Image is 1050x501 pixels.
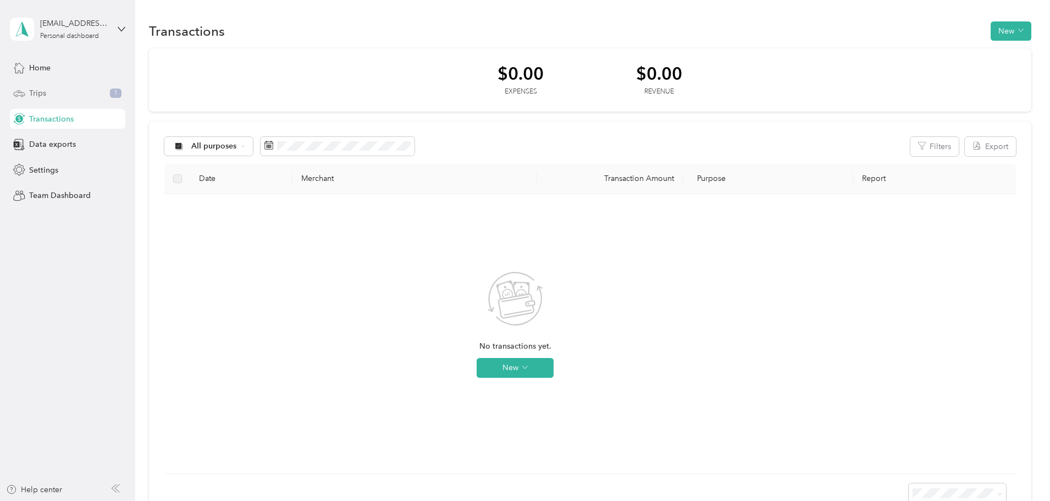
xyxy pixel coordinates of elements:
[29,87,46,99] span: Trips
[29,164,58,176] span: Settings
[40,33,99,40] div: Personal dashboard
[29,113,74,125] span: Transactions
[991,21,1031,41] button: New
[110,89,121,98] span: 1
[965,137,1016,156] button: Export
[498,64,544,83] div: $0.00
[498,87,544,97] div: Expenses
[29,62,51,74] span: Home
[29,190,91,201] span: Team Dashboard
[692,174,726,183] span: Purpose
[636,64,682,83] div: $0.00
[479,340,551,353] span: No transactions yet.
[537,164,683,194] th: Transaction Amount
[910,137,959,156] button: Filters
[988,439,1050,501] iframe: Everlance-gr Chat Button Frame
[29,139,76,150] span: Data exports
[477,358,554,378] button: New
[191,142,237,150] span: All purposes
[40,18,109,29] div: [EMAIL_ADDRESS][DOMAIN_NAME]
[853,164,1016,194] th: Report
[190,164,292,194] th: Date
[292,164,536,194] th: Merchant
[149,25,225,37] h1: Transactions
[636,87,682,97] div: Revenue
[6,484,62,496] button: Help center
